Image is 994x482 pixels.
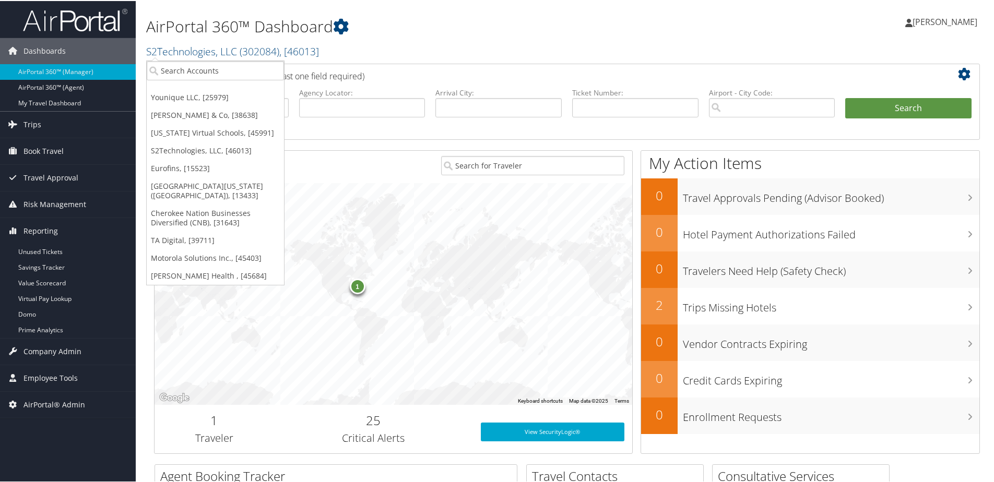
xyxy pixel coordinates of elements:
[157,390,192,404] a: Open this area in Google Maps (opens a new window)
[147,60,284,79] input: Search Accounts
[641,323,979,360] a: 0Vendor Contracts Expiring
[146,15,707,37] h1: AirPortal 360™ Dashboard
[435,87,562,97] label: Arrival City:
[572,87,699,97] label: Ticket Number:
[641,368,678,386] h2: 0
[641,360,979,396] a: 0Credit Cards Expiring
[518,396,563,404] button: Keyboard shortcuts
[441,155,624,174] input: Search for Traveler
[23,137,64,163] span: Book Travel
[913,15,977,27] span: [PERSON_NAME]
[709,87,835,97] label: Airport - City Code:
[641,151,979,173] h1: My Action Items
[641,332,678,350] h2: 0
[240,43,279,57] span: ( 302084 )
[641,214,979,250] a: 0Hotel Payment Authorizations Failed
[23,364,78,390] span: Employee Tools
[683,185,979,204] h3: Travel Approvals Pending (Advisor Booked)
[147,141,284,159] a: S2Technologies, LLC, [46013]
[265,69,364,81] span: (at least one field required)
[683,367,979,387] h3: Credit Cards Expiring
[350,278,365,293] div: 1
[147,231,284,248] a: TA Digital, [39711]
[23,164,78,190] span: Travel Approval
[641,259,678,276] h2: 0
[23,7,127,31] img: airportal-logo.png
[23,217,58,243] span: Reporting
[146,43,319,57] a: S2Technologies, LLC
[23,338,81,364] span: Company Admin
[569,397,608,403] span: Map data ©2025
[282,411,465,428] h2: 25
[641,177,979,214] a: 0Travel Approvals Pending (Advisor Booked)
[282,430,465,444] h3: Critical Alerts
[905,5,988,37] a: [PERSON_NAME]
[641,186,678,203] h2: 0
[162,411,266,428] h2: 1
[641,250,979,287] a: 0Travelers Need Help (Safety Check)
[23,111,41,137] span: Trips
[23,190,86,216] span: Risk Management
[147,266,284,284] a: [PERSON_NAME] Health , [45684]
[147,176,284,203] a: [GEOGRAPHIC_DATA][US_STATE] ([GEOGRAPHIC_DATA]), [13433]
[23,37,66,63] span: Dashboards
[147,88,284,105] a: Younique LLC, [25979]
[481,421,624,440] a: View SecurityLogic®
[683,294,979,314] h3: Trips Missing Hotels
[147,105,284,123] a: [PERSON_NAME] & Co, [38638]
[147,248,284,266] a: Motorola Solutions Inc., [45403]
[683,258,979,278] h3: Travelers Need Help (Safety Check)
[845,97,972,118] button: Search
[299,87,425,97] label: Agency Locator:
[641,295,678,313] h2: 2
[23,391,85,417] span: AirPortal® Admin
[641,396,979,433] a: 0Enrollment Requests
[162,430,266,444] h3: Traveler
[157,390,192,404] img: Google
[641,222,678,240] h2: 0
[147,159,284,176] a: Eurofins, [15523]
[683,331,979,351] h3: Vendor Contracts Expiring
[683,404,979,424] h3: Enrollment Requests
[641,287,979,323] a: 2Trips Missing Hotels
[162,65,903,82] h2: Airtinerary Lookup
[614,397,629,403] a: Terms (opens in new tab)
[147,203,284,231] a: Cherokee Nation Businesses Diversified (CNB), [31643]
[147,123,284,141] a: [US_STATE] Virtual Schools, [45991]
[683,221,979,241] h3: Hotel Payment Authorizations Failed
[279,43,319,57] span: , [ 46013 ]
[641,405,678,423] h2: 0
